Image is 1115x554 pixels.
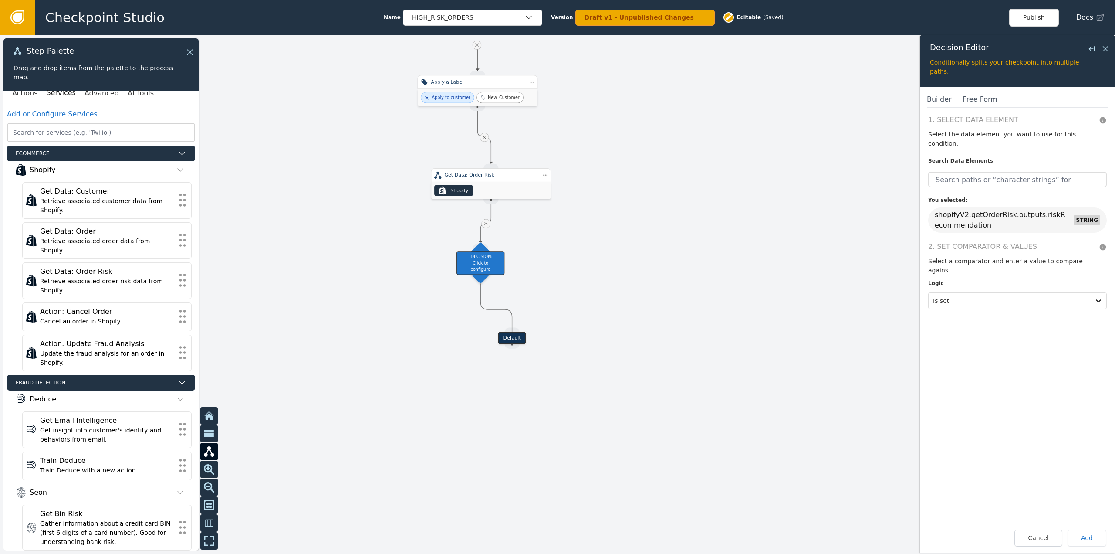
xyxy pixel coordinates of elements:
[432,95,471,101] div: Apply to customer
[7,110,98,118] a: Add or Configure Services
[935,210,1065,231] div: shopifyV2.getOrderRisk.outputs.riskRecommendation
[40,197,174,215] div: Retrieve associated customer data from Shopify.
[928,115,1095,126] span: 1. Select Data Element
[928,172,1107,187] input: Search paths or “character strings” for
[30,394,56,404] div: Deduce
[16,150,174,157] span: Ecommerce
[128,84,154,102] button: AI Tools
[928,130,1107,148] h3: Select the data element you want to use for this condition.
[40,186,174,197] div: Get Data: Customer
[928,257,1107,275] h3: Select a comparator and enter a value to compare against.
[30,487,47,498] div: Seon
[40,426,174,444] div: Get insight into customer's identity and behaviors from email.
[928,157,1107,168] label: Search Data Elements
[16,379,174,387] span: Fraud Detection
[12,84,37,102] button: Actions
[40,306,174,317] div: Action: Cancel Order
[40,519,174,547] div: Gather information about a credit card BIN (first 6 digits of a card number). Good for understand...
[450,187,468,194] div: Shopify
[40,339,174,349] div: Action: Update Fraud Analysis
[498,332,526,344] div: Default
[488,95,520,101] div: New_Customer
[928,279,1107,291] label: Logic
[1014,530,1062,547] button: Cancel
[45,8,165,27] span: Checkpoint Studio
[84,84,119,102] button: Advanced
[930,44,989,51] span: Decision Editor
[551,14,573,21] span: Version
[1068,530,1106,547] button: Add
[928,196,1107,207] label: You selected:
[1009,9,1059,27] button: Publish
[930,58,1105,76] div: Conditionally splits your checkpoint into multiple paths.
[30,165,56,175] div: Shopify
[14,64,189,82] div: Drag and drop items from the palette to the process map.
[1074,215,1100,225] span: STRING
[40,277,174,295] div: Retrieve associated order risk data from Shopify.
[737,14,761,21] span: Editable
[27,47,74,55] span: Step Palette
[40,226,174,237] div: Get Data: Order
[963,94,997,105] span: Free Form
[927,94,952,105] span: Builder
[585,13,697,22] div: Draft v1 - Unpublished Changes
[46,84,75,102] button: Services
[40,455,174,466] div: Train Deduce
[40,237,174,255] div: Retrieve associated order data from Shopify.
[40,509,174,519] div: Get Bin Risk
[763,14,783,21] div: ( Saved )
[456,251,504,275] div: DECISION: Click to configure
[403,10,542,26] button: HIGH_RISK_ORDERS
[575,10,715,26] button: Draft v1 - Unpublished Changes
[40,266,174,277] div: Get Data: Order Risk
[40,466,174,475] div: Train Deduce with a new action
[1076,12,1093,23] span: Docs
[40,317,174,326] div: Cancel an order in Shopify.
[40,415,174,426] div: Get Email Intelligence
[7,123,195,142] input: Search for services (e.g. 'Twilio')
[1076,12,1105,23] a: Docs
[928,241,1095,252] span: 2. Set Comparator & Values
[412,13,524,22] div: HIGH_RISK_ORDERS
[431,78,524,86] div: Apply a Label
[40,349,174,367] div: Update the fraud analysis for an order in Shopify.
[384,14,401,21] span: Name
[445,172,538,179] div: Get Data: Order Risk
